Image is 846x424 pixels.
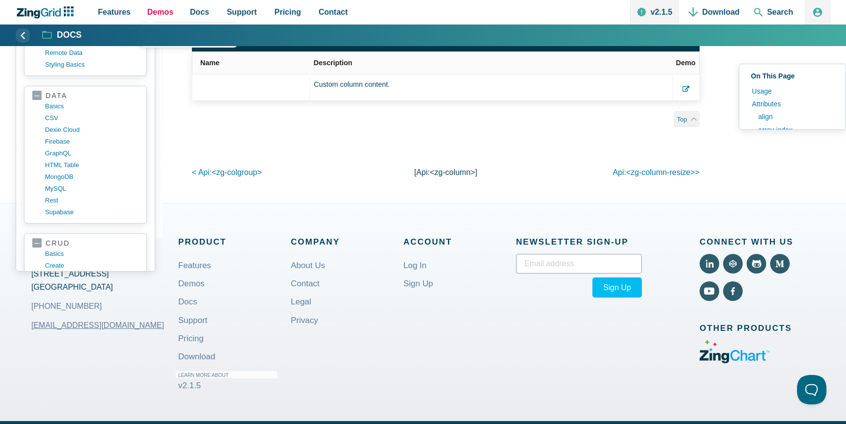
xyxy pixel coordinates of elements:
a: About Us [291,254,325,277]
span: <zg-column> [430,168,475,176]
a: array-index [753,124,838,136]
span: Demos [147,5,173,19]
td: Custom column content. [310,74,673,100]
a: Log In [403,254,426,277]
a: api:<zg-column-resize>> [612,168,699,176]
th: Description [310,51,673,74]
span: Features [98,5,131,19]
a: MongoDB [45,172,139,183]
span: Contact [319,5,348,19]
a: View YouTube (External) [700,281,719,301]
a: Visit ZingChart (External) [700,356,771,365]
span: v2.1.5 [178,381,201,390]
a: Attributes [747,98,838,110]
a: MySQL [45,183,139,195]
a: View Code Pen (External) [723,254,743,274]
a: View LinkedIn (External) [700,254,719,274]
span: Product [178,235,291,249]
span: Company [291,235,403,249]
input: Email address [516,254,642,274]
a: Contact [291,272,320,295]
th: Name [192,51,310,74]
span: Pricing [275,5,301,19]
span: <zg-colgroup> [211,168,261,176]
a: View Medium (External) [770,254,790,274]
a: dexie cloud [45,125,139,136]
a: GraphQL [45,148,139,160]
a: CSV [45,113,139,125]
span: Support [227,5,257,19]
a: styling basics [45,59,139,71]
a: crud [32,239,139,249]
a: Download [178,345,215,368]
a: Usage [747,85,838,98]
strong: Docs [57,31,82,40]
a: basics [45,249,139,260]
p: [api: ] [361,166,531,179]
a: remote data [45,48,139,59]
a: create [45,260,139,272]
a: < api:<zg-colgroup> [192,168,262,176]
a: HTML table [45,160,139,172]
small: Learn More About [176,371,277,378]
a: basics [45,101,139,113]
a: [PHONE_NUMBER] [31,299,102,313]
span: Docs [190,5,209,19]
a: Pricing [178,327,204,350]
a: Support [178,309,208,332]
a: Demos [178,272,205,295]
span: <zg-column-resize> [626,168,695,176]
a: Docs [43,29,82,41]
a: rest [45,195,139,207]
a: Learn More About v2.1.5 [178,363,280,397]
span: Account [403,235,516,249]
address: [STREET_ADDRESS] [GEOGRAPHIC_DATA] [31,267,178,313]
a: [EMAIL_ADDRESS][DOMAIN_NAME] [31,313,164,337]
span: Other Products [700,321,815,335]
a: View Github (External) [747,254,766,274]
span: Connect With Us [700,235,815,249]
th: Demo [672,51,699,74]
a: View Facebook (External) [723,281,743,301]
a: Privacy [291,309,318,332]
span: Newsletter Sign‑up [516,235,642,249]
a: firebase [45,136,139,148]
a: Legal [291,290,311,313]
a: ZingChart Logo. Click to return to the homepage [16,6,79,19]
a: Features [178,254,211,277]
a: Docs [178,290,197,313]
a: Sign Up [403,272,433,295]
a: Browse by Features [140,23,238,47]
iframe: Toggle Customer Support [797,375,826,404]
a: supabase [45,207,139,219]
a: data [32,92,139,101]
button: Sign Up [592,277,642,298]
a: align [753,110,838,123]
